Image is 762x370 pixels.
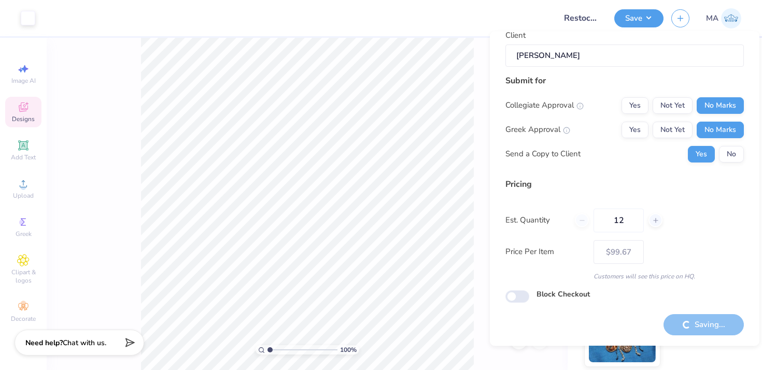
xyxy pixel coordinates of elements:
span: 100 % [340,345,357,354]
a: MA [706,8,741,28]
div: Customers will see this price on HQ. [505,272,744,281]
div: Submit for [505,75,744,87]
button: No Marks [697,97,744,114]
span: Upload [13,191,34,200]
span: Decorate [11,315,36,323]
input: – – [594,209,644,232]
button: Not Yet [653,97,693,114]
span: MA [706,12,718,24]
button: Yes [688,146,715,162]
button: No [719,146,744,162]
strong: Need help? [25,338,63,348]
button: Not Yet [653,122,693,138]
label: Est. Quantity [505,215,567,227]
div: Collegiate Approval [505,100,584,112]
input: e.g. Ethan Linker [505,45,744,67]
label: Block Checkout [537,289,590,300]
label: Client [505,29,526,41]
button: No Marks [697,122,744,138]
span: Add Text [11,153,36,161]
div: Send a Copy to Client [505,149,581,160]
button: Yes [622,122,648,138]
span: Designs [12,115,35,123]
img: Mittali Arora [721,8,741,28]
span: Clipart & logos [5,268,41,285]
button: Save [614,9,664,27]
span: Chat with us. [63,338,106,348]
button: Yes [622,97,648,114]
div: Pricing [505,178,744,190]
label: Price Per Item [505,246,586,258]
input: Untitled Design [556,8,606,28]
span: Greek [16,230,32,238]
div: Greek Approval [505,124,570,136]
span: Image AI [11,77,36,85]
